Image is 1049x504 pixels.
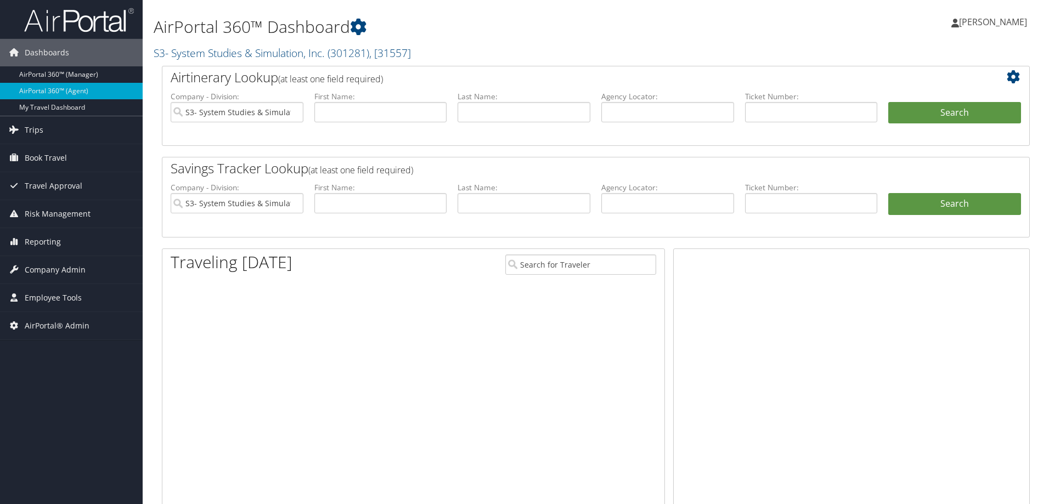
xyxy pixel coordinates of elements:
span: [PERSON_NAME] [959,16,1027,28]
h2: Savings Tracker Lookup [171,159,949,178]
span: Dashboards [25,39,69,66]
label: Company - Division: [171,182,303,193]
span: Trips [25,116,43,144]
span: ( 301281 ) [328,46,369,60]
span: Travel Approval [25,172,82,200]
label: Last Name: [458,91,590,102]
label: Agency Locator: [601,182,734,193]
label: Last Name: [458,182,590,193]
a: S3- System Studies & Simulation, Inc. [154,46,411,60]
a: Search [888,193,1021,215]
label: Ticket Number: [745,182,878,193]
input: Search for Traveler [505,254,656,275]
label: First Name: [314,182,447,193]
span: Company Admin [25,256,86,284]
h1: Traveling [DATE] [171,251,292,274]
label: Agency Locator: [601,91,734,102]
span: , [ 31557 ] [369,46,411,60]
span: Reporting [25,228,61,256]
h2: Airtinerary Lookup [171,68,949,87]
button: Search [888,102,1021,124]
img: airportal-logo.png [24,7,134,33]
a: [PERSON_NAME] [951,5,1038,38]
h1: AirPortal 360™ Dashboard [154,15,743,38]
span: AirPortal® Admin [25,312,89,339]
input: search accounts [171,193,303,213]
span: Risk Management [25,200,91,228]
span: (at least one field required) [308,164,413,176]
span: (at least one field required) [278,73,383,85]
label: Company - Division: [171,91,303,102]
span: Employee Tools [25,284,82,312]
label: First Name: [314,91,447,102]
label: Ticket Number: [745,91,878,102]
span: Book Travel [25,144,67,172]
